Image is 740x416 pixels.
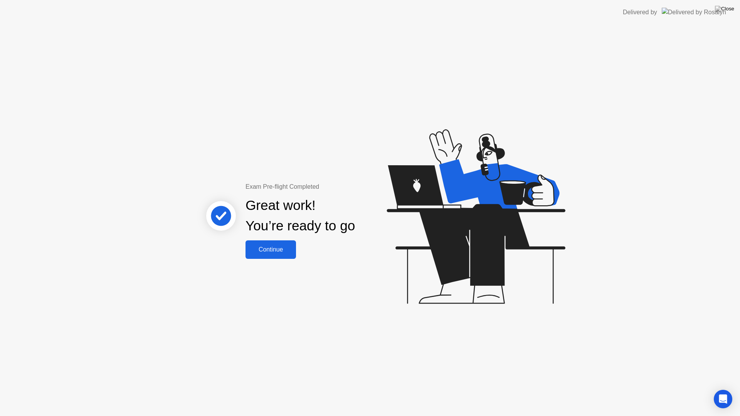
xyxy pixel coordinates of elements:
div: Delivered by [623,8,657,17]
div: Continue [248,246,294,253]
button: Continue [246,240,296,259]
img: Delivered by Rosalyn [662,8,726,17]
div: Open Intercom Messenger [714,390,732,408]
div: Exam Pre-flight Completed [246,182,405,191]
div: Great work! You’re ready to go [246,195,355,236]
img: Close [715,6,734,12]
